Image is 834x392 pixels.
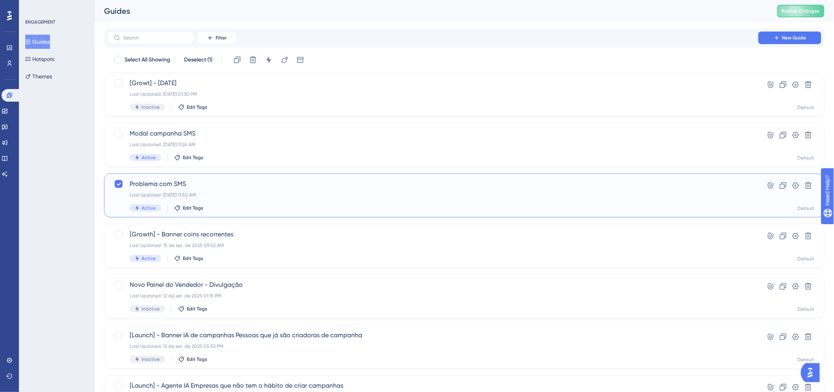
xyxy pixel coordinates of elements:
[141,205,156,211] span: Active
[141,255,156,262] span: Active
[801,361,825,385] iframe: UserGuiding AI Assistant Launcher
[25,35,50,49] button: Guides
[130,192,736,198] div: Last Updated: [DATE] 11:50 AM
[782,35,806,41] span: New Guide
[130,381,736,390] span: [Launch] - Agente IA Empresas que não tem o hábito de criar campanhas
[178,306,207,312] button: Edit Tags
[141,356,160,362] span: Inactive
[798,357,815,363] div: Default
[798,104,815,111] div: Default
[180,53,216,67] button: Deselect (1)
[183,205,203,211] span: Edit Tags
[130,343,736,349] div: Last Updated: 12 de set. de 2025 05:52 PM
[174,205,203,211] button: Edit Tags
[178,356,207,362] button: Edit Tags
[130,331,736,340] span: [Launch] - Banner IA de campanhas Pessoas que já são criadoras de campanha
[183,255,203,262] span: Edit Tags
[798,205,815,212] div: Default
[758,32,821,44] button: New Guide
[130,78,736,88] span: [Growt] - [DATE]
[178,104,207,110] button: Edit Tags
[174,255,203,262] button: Edit Tags
[130,91,736,97] div: Last Updated: [DATE] 01:30 PM
[130,129,736,138] span: Modal campanha SMS
[798,155,815,161] div: Default
[130,293,736,299] div: Last Updated: 12 de set. de 2025 01:15 PM
[130,141,736,148] div: Last Updated: [DATE] 11:24 AM
[187,306,207,312] span: Edit Tags
[187,356,207,362] span: Edit Tags
[798,306,815,312] div: Default
[25,69,52,84] button: Themes
[216,35,227,41] span: Filter
[183,154,203,161] span: Edit Tags
[798,256,815,262] div: Default
[104,6,758,17] div: Guides
[197,32,236,44] button: Filter
[174,154,203,161] button: Edit Tags
[130,230,736,239] span: [Growth] - Banner coins recorrentes
[123,35,187,41] input: Search
[19,2,49,11] span: Need Help?
[141,306,160,312] span: Inactive
[130,242,736,249] div: Last Updated: 15 de set. de 2025 09:52 AM
[141,154,156,161] span: Active
[187,104,207,110] span: Edit Tags
[782,8,820,14] span: Publish Changes
[184,55,212,65] span: Deselect (1)
[777,5,825,17] button: Publish Changes
[141,104,160,110] span: Inactive
[130,179,736,189] span: Problema com SMS
[25,52,54,66] button: Hotspots
[125,55,170,65] span: Select All Showing
[25,19,55,25] div: ENGAGEMENT
[130,280,736,290] span: Novo Painel do Vendedor - Divulgação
